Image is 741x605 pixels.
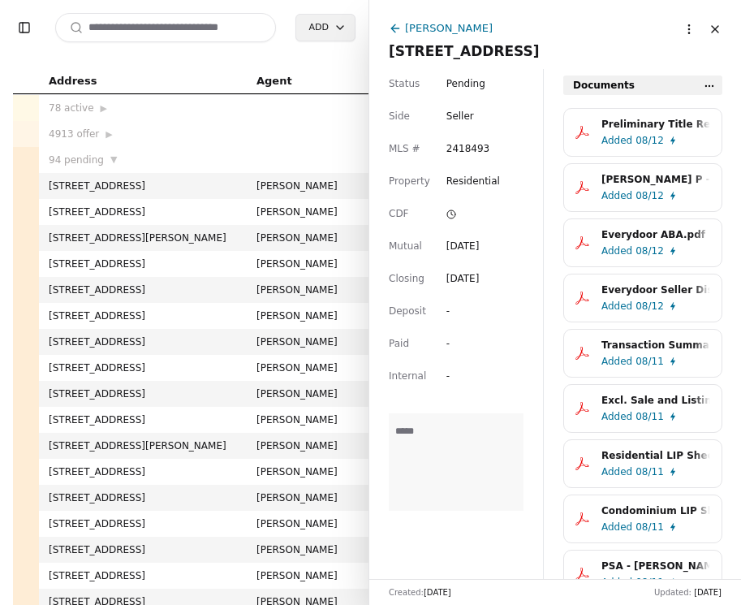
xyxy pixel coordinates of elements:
[389,586,451,599] div: Created:
[247,433,364,459] td: [PERSON_NAME]
[635,132,664,149] span: 08/12
[389,335,409,352] span: Paid
[389,303,426,319] span: Deposit
[563,495,722,543] button: Condominium LIP Sheet.pdfAdded08/11
[601,353,632,369] span: Added
[446,368,476,384] div: -
[364,537,423,563] td: [DATE]
[389,238,422,254] span: Mutual
[635,298,664,314] span: 08/12
[601,408,632,425] span: Added
[389,173,430,189] span: Property
[563,384,722,433] button: Excl. Sale and Listing Agreement.pdfAdded08/11
[364,433,423,459] td: [DATE]
[446,140,489,157] span: 2418493
[601,116,710,132] div: Preliminary Title Report.pdf
[247,537,364,563] td: [PERSON_NAME]
[364,173,423,199] td: [DATE]
[39,407,247,433] td: [STREET_ADDRESS]
[635,574,664,590] span: 08/11
[247,407,364,433] td: [PERSON_NAME]
[635,188,664,204] span: 08/12
[446,270,480,287] div: [DATE]
[446,108,474,124] span: Seller
[635,243,664,259] span: 08/12
[39,303,247,329] td: [STREET_ADDRESS]
[601,519,632,535] span: Added
[247,485,364,511] td: [PERSON_NAME]
[39,329,247,355] td: [STREET_ADDRESS]
[295,14,355,41] button: Add
[247,355,364,381] td: [PERSON_NAME]
[389,43,540,59] span: [STREET_ADDRESS]
[247,199,364,225] td: [PERSON_NAME]
[446,173,500,189] span: Residential
[601,171,710,188] div: [PERSON_NAME] P - ABA.pdf
[364,459,423,485] td: [DATE]
[389,205,409,222] span: CDF
[39,355,247,381] td: [STREET_ADDRESS]
[49,100,237,116] div: 78 active
[49,152,104,168] span: 94 pending
[106,127,112,142] span: ▶
[364,381,423,407] td: [DATE]
[256,72,292,90] span: Agent
[39,173,247,199] td: [STREET_ADDRESS]
[601,227,710,243] div: Everydoor ABA.pdf
[635,408,664,425] span: 08/11
[39,459,247,485] td: [STREET_ADDRESS]
[601,282,710,298] div: Everydoor Seller Disclosures.pdf
[364,199,423,225] td: [DATE]
[563,218,722,267] button: Everydoor ABA.pdfAdded08/12
[601,337,710,353] div: Transaction Summary.pdf
[635,464,664,480] span: 08/11
[446,76,485,92] span: Pending
[110,153,117,167] span: ▼
[39,277,247,303] td: [STREET_ADDRESS]
[635,519,664,535] span: 08/11
[364,251,423,277] td: [DATE]
[39,199,247,225] td: [STREET_ADDRESS]
[601,392,710,408] div: Excl. Sale and Listing Agreement.pdf
[247,173,364,199] td: [PERSON_NAME]
[247,381,364,407] td: [PERSON_NAME]
[563,439,722,488] button: Residential LIP Sheet.pdfAdded08/11
[601,574,632,590] span: Added
[364,563,423,589] td: [DATE]
[247,511,364,537] td: [PERSON_NAME]
[563,274,722,322] button: Everydoor Seller Disclosures.pdfAdded08/12
[39,485,247,511] td: [STREET_ADDRESS]
[39,537,247,563] td: [STREET_ADDRESS]
[247,563,364,589] td: [PERSON_NAME]
[364,303,423,329] td: [DATE]
[601,188,632,204] span: Added
[601,447,710,464] div: Residential LIP Sheet.pdf
[694,588,722,597] span: [DATE]
[247,329,364,355] td: [PERSON_NAME]
[446,335,476,352] div: -
[39,433,247,459] td: [STREET_ADDRESS][PERSON_NAME]
[364,407,423,433] td: [DATE]
[39,381,247,407] td: [STREET_ADDRESS]
[446,238,480,254] div: [DATE]
[405,19,493,37] div: [PERSON_NAME]
[364,511,423,537] td: [DATE]
[389,140,420,157] span: MLS #
[49,72,97,90] span: Address
[635,353,664,369] span: 08/11
[389,108,410,124] span: Side
[39,251,247,277] td: [STREET_ADDRESS]
[601,503,710,519] div: Condominium LIP Sheet.pdf
[654,586,722,599] div: Updated:
[601,243,632,259] span: Added
[364,485,423,511] td: [DATE]
[424,588,451,597] span: [DATE]
[247,225,364,251] td: [PERSON_NAME]
[247,303,364,329] td: [PERSON_NAME]
[389,368,426,384] span: Internal
[101,102,107,116] span: ▶
[39,511,247,537] td: [STREET_ADDRESS]
[247,459,364,485] td: [PERSON_NAME]
[573,77,635,93] span: Documents
[364,355,423,381] td: [DATE]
